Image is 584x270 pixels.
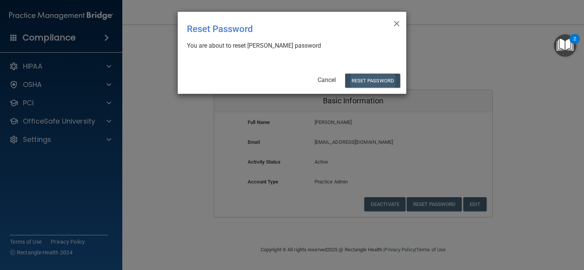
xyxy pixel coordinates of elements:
[345,74,400,88] button: Reset Password
[554,34,576,57] button: Open Resource Center, 2 new notifications
[318,76,336,84] a: Cancel
[187,18,366,40] div: Reset Password
[393,15,400,30] span: ×
[187,42,391,50] div: You are about to reset [PERSON_NAME] password
[573,39,576,49] div: 2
